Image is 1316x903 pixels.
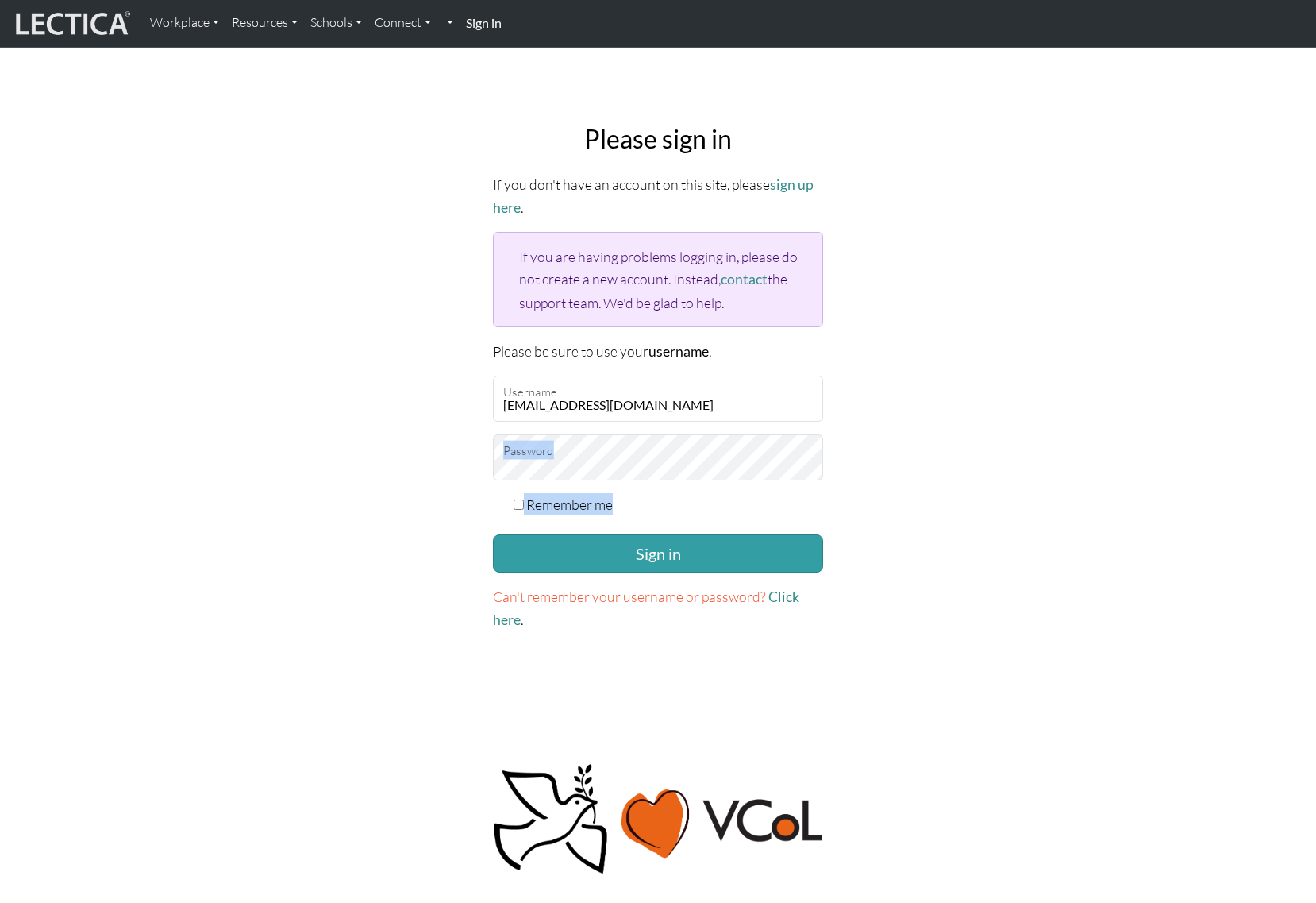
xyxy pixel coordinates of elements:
[648,343,709,360] strong: username
[493,173,823,219] p: If you don't have an account on this site, please .
[493,232,823,326] div: If you are having problems logging in, please do not create a new account. Instead, the support t...
[466,15,502,30] strong: Sign in
[144,6,225,40] a: Workplace
[225,6,304,40] a: Resources
[304,6,368,40] a: Schools
[493,376,823,422] input: Username
[526,493,613,515] label: Remember me
[721,271,768,287] a: contact
[368,6,437,40] a: Connect
[493,588,766,605] span: Can't remember your username or password?
[493,585,823,631] p: .
[493,534,823,573] button: Sign in
[493,340,823,363] p: Please be sure to use your .
[488,762,828,877] img: Peace, love, VCoL
[460,6,508,41] a: Sign in
[12,9,131,39] img: lecticalive
[493,124,823,154] h2: Please sign in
